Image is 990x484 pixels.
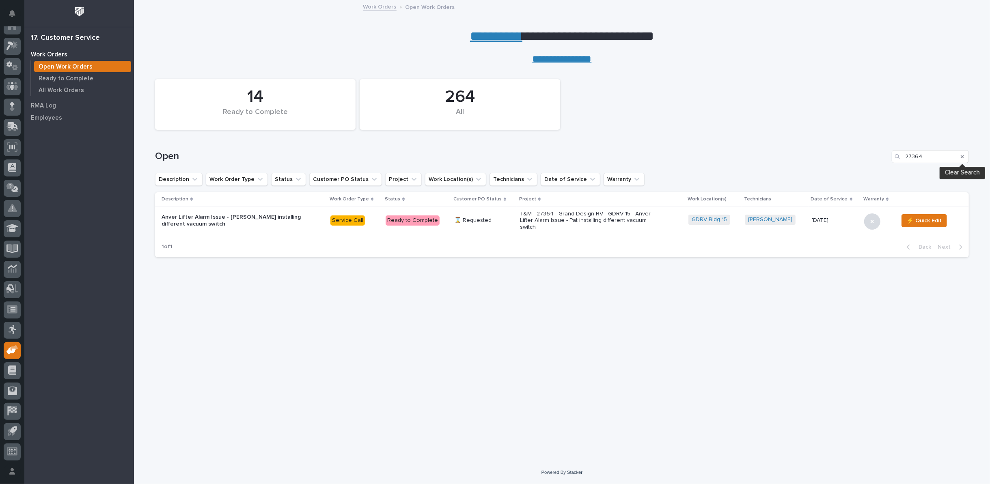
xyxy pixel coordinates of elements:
[604,173,645,186] button: Warranty
[155,207,969,235] tr: Anver Lifter Alarm Issue - [PERSON_NAME] installing different vacuum switchService CallReady to C...
[169,87,342,107] div: 14
[453,195,502,204] p: Customer PO Status
[811,195,848,204] p: Date of Service
[162,214,304,228] p: Anver Lifter Alarm Issue - [PERSON_NAME] installing different vacuum switch
[206,173,268,186] button: Work Order Type
[692,216,727,223] a: GDRV Bldg 15
[31,114,62,122] p: Employees
[309,173,382,186] button: Customer PO Status
[405,2,455,11] p: Open Work Orders
[914,243,931,251] span: Back
[373,87,546,107] div: 264
[902,214,947,227] button: ⚡ Quick Edit
[162,195,188,204] p: Description
[863,195,884,204] p: Warranty
[24,112,134,124] a: Employees
[31,61,134,72] a: Open Work Orders
[385,195,400,204] p: Status
[744,195,771,204] p: Technicians
[373,108,546,125] div: All
[155,173,203,186] button: Description
[519,195,536,204] p: Project
[31,84,134,96] a: All Work Orders
[31,73,134,84] a: Ready to Complete
[330,215,365,226] div: Service Call
[155,237,179,257] p: 1 of 1
[892,150,969,163] input: Search
[454,217,513,224] p: ⌛ Requested
[938,243,955,251] span: Next
[10,10,21,23] div: Notifications
[425,173,486,186] button: Work Location(s)
[907,216,942,226] span: ⚡ Quick Edit
[541,173,600,186] button: Date of Service
[812,217,858,224] p: [DATE]
[31,51,67,58] p: Work Orders
[541,470,582,475] a: Powered By Stacker
[72,4,87,19] img: Workspace Logo
[490,173,537,186] button: Technicians
[363,2,397,11] a: Work Orders
[39,87,84,94] p: All Work Orders
[24,99,134,112] a: RMA Log
[688,195,727,204] p: Work Location(s)
[31,34,100,43] div: 17. Customer Service
[748,216,792,223] a: [PERSON_NAME]
[386,215,440,226] div: Ready to Complete
[39,63,93,71] p: Open Work Orders
[24,48,134,60] a: Work Orders
[169,108,342,125] div: Ready to Complete
[155,151,889,162] h1: Open
[934,243,969,251] button: Next
[330,195,369,204] p: Work Order Type
[900,243,934,251] button: Back
[520,211,662,231] p: T&M - 27364 - Grand Design RV - GDRV 15 - Anver Lifter Alarm Issue - Pat installing different vac...
[271,173,306,186] button: Status
[4,5,21,22] button: Notifications
[385,173,422,186] button: Project
[39,75,93,82] p: Ready to Complete
[31,102,56,110] p: RMA Log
